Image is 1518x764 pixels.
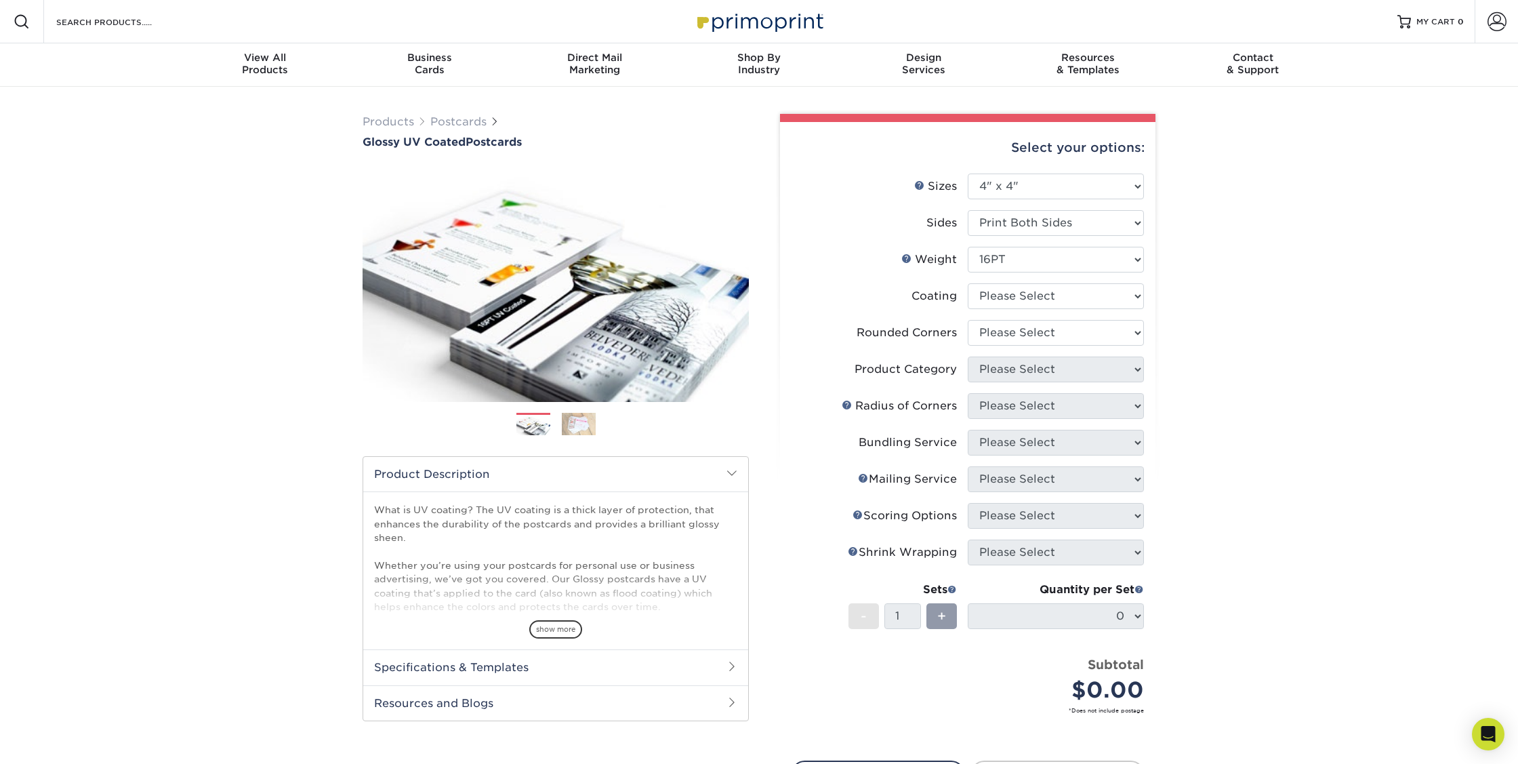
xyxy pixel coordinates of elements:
img: Postcards 02 [562,413,596,436]
div: Mailing Service [858,471,957,487]
a: Contact& Support [1170,43,1335,87]
a: Direct MailMarketing [512,43,677,87]
span: Shop By [677,52,842,64]
h2: Product Description [363,457,748,491]
div: Shrink Wrapping [848,544,957,561]
span: 0 [1458,17,1464,26]
div: Sides [926,215,957,231]
a: Shop ByIndustry [677,43,842,87]
a: Products [363,115,414,128]
div: & Support [1170,52,1335,76]
div: Product Category [855,361,957,378]
div: Quantity per Set [968,582,1144,598]
span: Contact [1170,52,1335,64]
span: Glossy UV Coated [363,136,466,148]
span: Business [348,52,512,64]
div: Products [183,52,348,76]
div: Select your options: [791,122,1145,174]
span: + [937,606,946,626]
a: View AllProducts [183,43,348,87]
div: Coating [911,288,957,304]
a: Glossy UV CoatedPostcards [363,136,749,148]
span: Direct Mail [512,52,677,64]
h1: Postcards [363,136,749,148]
span: Design [841,52,1006,64]
h2: Resources and Blogs [363,685,748,721]
a: BusinessCards [348,43,512,87]
div: Weight [901,252,957,268]
div: Services [841,52,1006,76]
strong: Subtotal [1088,657,1144,672]
a: DesignServices [841,43,1006,87]
h2: Specifications & Templates [363,649,748,685]
div: Radius of Corners [842,398,957,414]
div: Cards [348,52,512,76]
div: Sets [848,582,957,598]
img: Primoprint [691,7,827,36]
div: Industry [677,52,842,76]
div: & Templates [1006,52,1170,76]
span: Resources [1006,52,1170,64]
img: Postcards 01 [516,414,550,437]
a: Resources& Templates [1006,43,1170,87]
div: $0.00 [978,674,1144,706]
div: Bundling Service [859,435,957,451]
div: Marketing [512,52,677,76]
div: Scoring Options [853,508,957,524]
small: *Does not include postage [802,706,1144,715]
div: Open Intercom Messenger [1472,718,1504,750]
input: SEARCH PRODUCTS..... [55,14,187,30]
span: View All [183,52,348,64]
span: show more [529,620,582,639]
span: - [861,606,867,626]
a: Postcards [430,115,487,128]
div: Rounded Corners [857,325,957,341]
img: Glossy UV Coated 01 [363,150,749,417]
span: MY CART [1416,16,1455,28]
p: What is UV coating? The UV coating is a thick layer of protection, that enhances the durability o... [374,503,737,710]
div: Sizes [914,178,957,195]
